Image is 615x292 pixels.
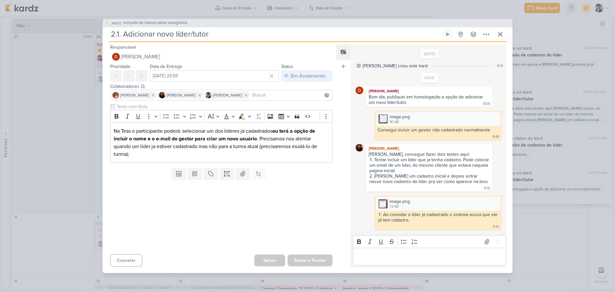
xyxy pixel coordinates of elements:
img: Davi Elias Teixeira [112,53,120,61]
img: MRUqA3T5yLEMuwx3a7RCd2Z2Eju8bVmtSruEjHlz.png [379,199,388,208]
img: TLQyATBxQnt99EH0JnDoUNF4oraQ2SQfN4AGPkCc.png [379,114,388,123]
span: [PERSON_NAME] [121,53,160,61]
strong: ou terá a opção de incluir o nome e o e-mail do gestor para criar um novo usuário [114,128,315,142]
li: Tentar incluir um líder que ja tenha cadastro. Pode colocar um email de um lider, do mesmo client... [369,157,490,173]
input: Buscar [251,91,331,99]
div: 90 KB [389,120,410,125]
div: Editor toolbar [110,110,332,122]
li: Ao convidar o lider já cadastrado o sistema acusa que ele já tem cadastro. [378,212,499,223]
div: Em Andamento [291,72,325,80]
div: 11:41 [493,224,499,229]
li: [PERSON_NAME] um cadastro inicial e depois entrar nesse novo cadastro do líder pra ver como apare... [369,173,490,184]
div: 8:11 [497,63,503,69]
div: Editor toolbar [353,235,506,248]
div: image.png [389,198,410,205]
div: image.png [389,113,410,120]
input: Texto sem título [115,103,332,110]
span: Inclusão de líderes pelos estagiários [123,20,187,26]
div: Editor editing area: main [110,122,332,163]
div: Bom dia, publiquei em homologação a opção de adicionar um novo líder/tutor. [369,94,484,105]
label: Responsável [110,45,136,50]
input: Select a date [150,70,279,82]
span: [PERSON_NAME] [213,92,242,98]
input: Kard Sem Título [109,29,441,40]
img: Jaqueline Molina [159,92,165,98]
span: [PERSON_NAME] [167,92,196,98]
button: Cancelar [110,254,142,267]
div: 72 KB [389,204,410,209]
div: [PERSON_NAME] [367,88,491,94]
div: 11:16 [484,186,490,191]
div: [PERSON_NAME], consegue fazer dois testes aqui: [369,152,490,157]
div: image.png [376,112,500,126]
div: [PERSON_NAME] [367,145,491,152]
label: Status [281,64,293,69]
div: [PERSON_NAME] criou este kard [363,63,428,69]
button: JM255 Inclusão de líderes pelos estagiários [105,20,187,26]
img: Davi Elias Teixeira [356,87,363,94]
span: JM255 [110,21,122,26]
div: Ligar relógio [445,32,450,37]
div: Colaboradores [110,83,332,90]
img: Cezar Giusti [112,92,119,98]
div: 8:48 [493,134,499,139]
label: Prioridade [110,64,130,69]
div: Consegui incluir um gestor não cadastrado normalmente [378,127,490,133]
img: Pedro Luahn Simões [205,92,212,98]
p: Na Tess o participante poderá: selecionar um dos líderes já cadastrados . Precisamos nos atentar ... [114,127,329,158]
button: [PERSON_NAME] [110,51,332,63]
button: Em Andamento [281,70,332,82]
span: [PERSON_NAME] [120,92,149,98]
img: Jaqueline Molina [356,144,363,152]
div: image.png [376,197,500,211]
div: 8:06 [483,101,490,106]
label: Data de Entrega [150,64,182,69]
div: Editor editing area: main [353,248,506,265]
